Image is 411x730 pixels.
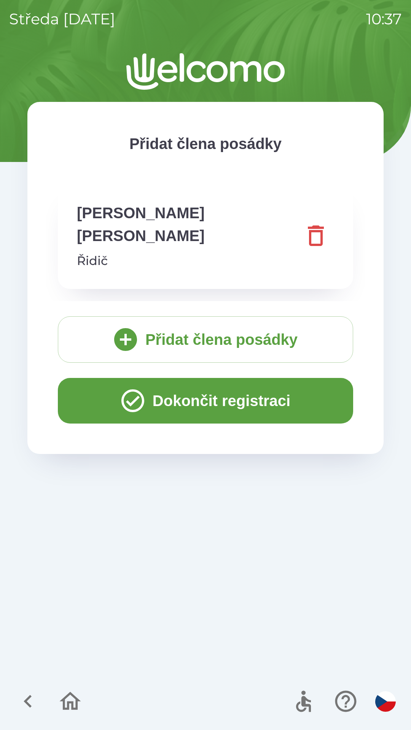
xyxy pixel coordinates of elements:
button: Dokončit registraci [58,378,353,424]
p: Řidič [77,252,298,270]
p: středa [DATE] [9,8,115,30]
img: cs flag [375,691,396,712]
p: [PERSON_NAME] [PERSON_NAME] [77,202,298,247]
p: 10:37 [366,8,402,30]
img: Logo [27,53,384,90]
p: Přidat člena posádky [58,132,353,155]
button: Přidat člena posádky [58,316,353,363]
